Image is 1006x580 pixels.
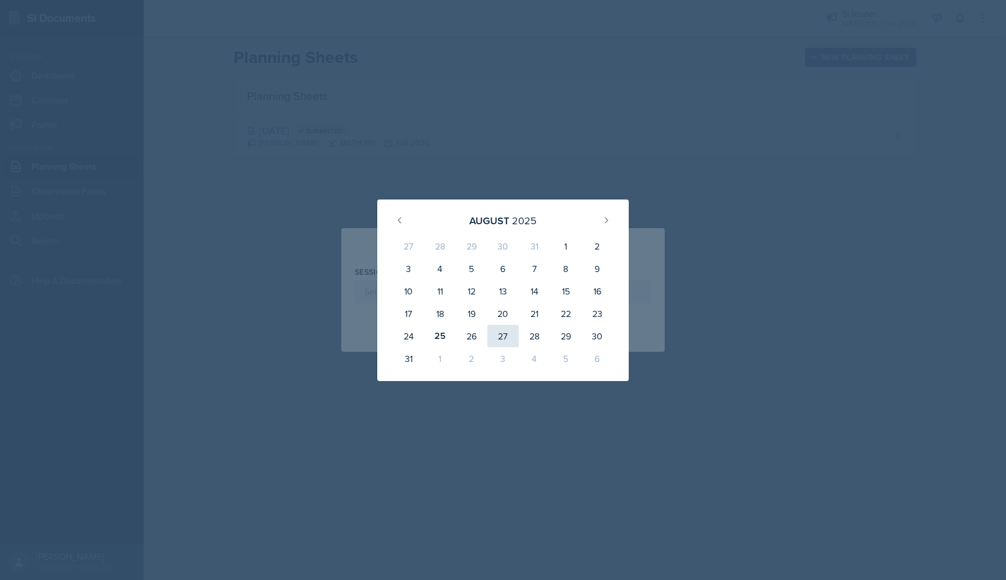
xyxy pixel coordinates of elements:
div: 18 [424,302,456,325]
div: 24 [393,325,424,347]
div: 30 [582,325,613,347]
div: 28 [424,235,456,257]
div: 8 [550,257,582,280]
div: August [469,213,509,228]
div: 22 [550,302,582,325]
div: 4 [424,257,456,280]
div: 29 [550,325,582,347]
div: 15 [550,280,582,302]
div: 6 [487,257,519,280]
div: 25 [424,325,456,347]
div: 16 [582,280,613,302]
div: 2 [456,347,487,370]
div: 3 [487,347,519,370]
div: 23 [582,302,613,325]
div: 29 [456,235,487,257]
div: 20 [487,302,519,325]
div: 10 [393,280,424,302]
div: 31 [393,347,424,370]
div: 9 [582,257,613,280]
div: 26 [456,325,487,347]
div: 28 [519,325,550,347]
div: 3 [393,257,424,280]
div: 1 [550,235,582,257]
div: 4 [519,347,550,370]
div: 31 [519,235,550,257]
div: 7 [519,257,550,280]
div: 5 [550,347,582,370]
div: 30 [487,235,519,257]
div: 19 [456,302,487,325]
div: 12 [456,280,487,302]
div: 5 [456,257,487,280]
div: 13 [487,280,519,302]
div: 2025 [512,213,537,228]
div: 27 [487,325,519,347]
div: 14 [519,280,550,302]
div: 2 [582,235,613,257]
div: 27 [393,235,424,257]
div: 6 [582,347,613,370]
div: 21 [519,302,550,325]
div: 11 [424,280,456,302]
div: 17 [393,302,424,325]
div: 1 [424,347,456,370]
